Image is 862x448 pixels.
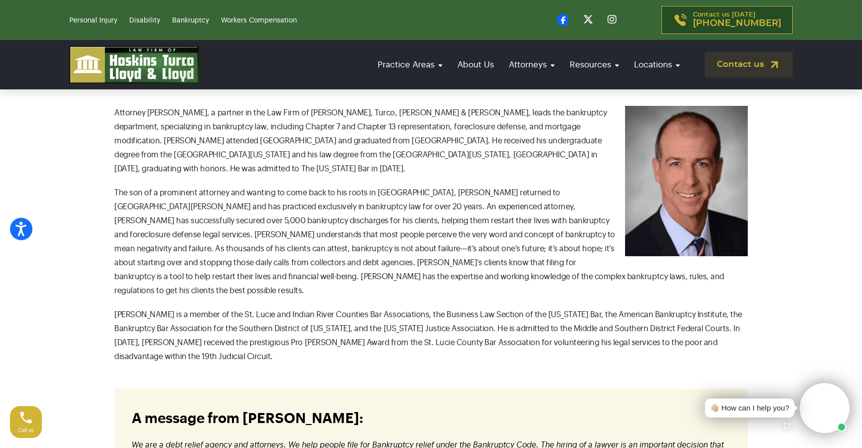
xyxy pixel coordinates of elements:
[114,308,748,364] p: [PERSON_NAME] is a member of the St. Lucie and Indian River Counties Bar Associations, the Busine...
[693,11,781,28] p: Contact us [DATE]
[129,17,160,24] a: Disability
[777,416,798,437] a: Open chat
[504,50,560,79] a: Attorneys
[18,428,34,433] span: Call us
[705,52,793,77] a: Contact us
[221,17,297,24] a: Workers Compensation
[693,18,781,28] span: [PHONE_NUMBER]
[132,411,730,427] h5: A message from [PERSON_NAME]:
[661,6,793,34] a: Contact us [DATE][PHONE_NUMBER]
[69,17,117,24] a: Personal Injury
[373,50,447,79] a: Practice Areas
[710,403,789,414] div: 👋🏼 How can I help you?
[625,106,748,256] img: Colin Lloyd
[452,50,499,79] a: About Us
[565,50,624,79] a: Resources
[172,17,209,24] a: Bankruptcy
[114,106,748,176] p: Attorney [PERSON_NAME], a partner in the Law Firm of [PERSON_NAME], Turco, [PERSON_NAME] & [PERSO...
[629,50,685,79] a: Locations
[69,46,199,83] img: logo
[114,186,748,298] p: The son of a prominent attorney and wanting to come back to his roots in [GEOGRAPHIC_DATA], [PERS...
